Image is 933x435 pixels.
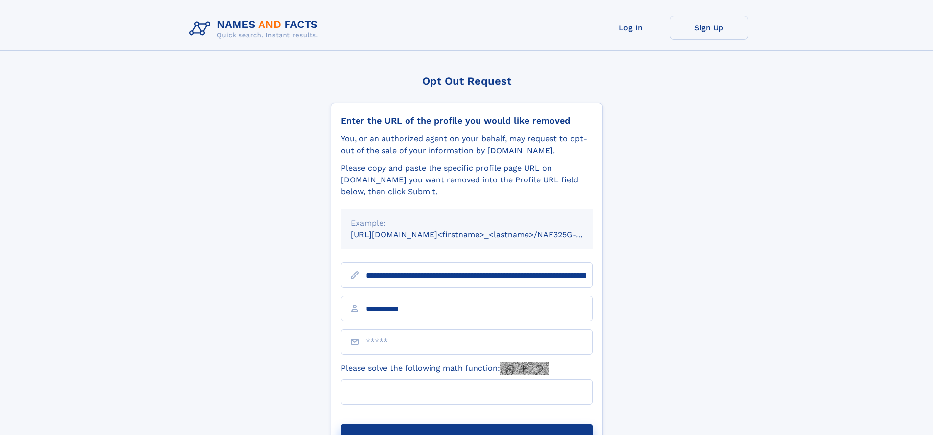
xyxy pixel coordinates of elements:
small: [URL][DOMAIN_NAME]<firstname>_<lastname>/NAF325G-xxxxxxxx [351,230,611,239]
a: Log In [592,16,670,40]
a: Sign Up [670,16,748,40]
label: Please solve the following math function: [341,362,549,375]
img: Logo Names and Facts [185,16,326,42]
div: Example: [351,217,583,229]
div: You, or an authorized agent on your behalf, may request to opt-out of the sale of your informatio... [341,133,593,156]
div: Enter the URL of the profile you would like removed [341,115,593,126]
div: Opt Out Request [331,75,603,87]
div: Please copy and paste the specific profile page URL on [DOMAIN_NAME] you want removed into the Pr... [341,162,593,198]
